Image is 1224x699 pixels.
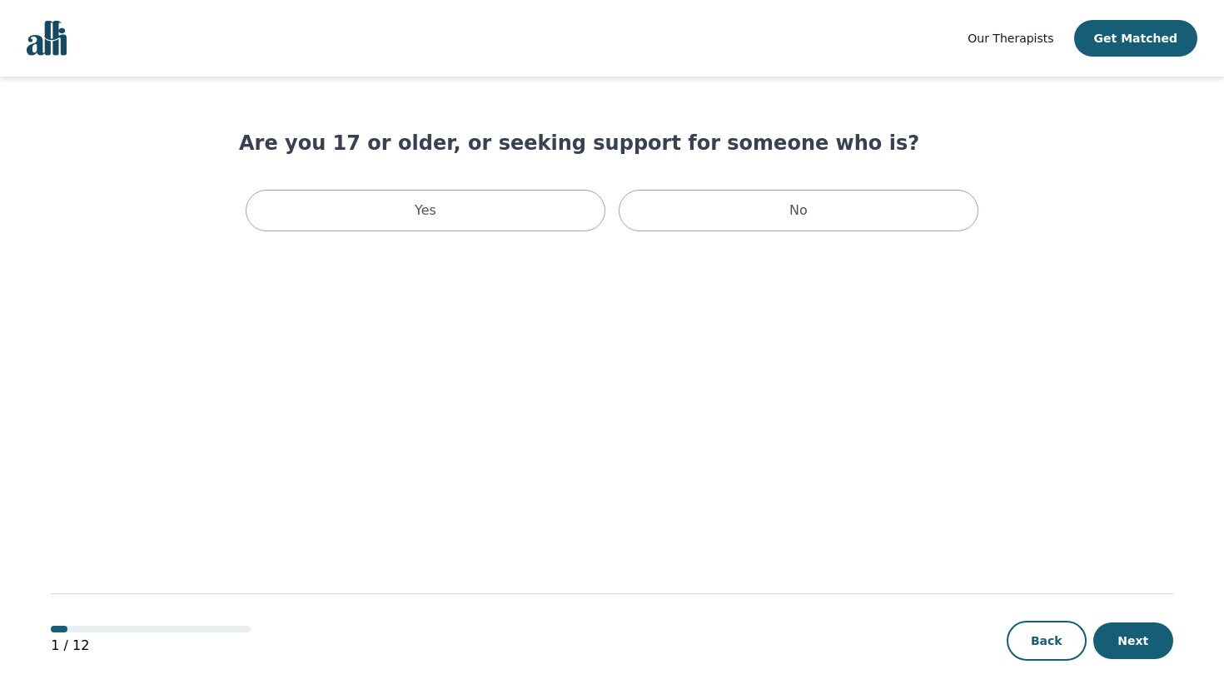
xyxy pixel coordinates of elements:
[27,21,67,56] img: alli logo
[1007,621,1087,661] button: Back
[968,28,1053,48] a: Our Therapists
[1093,622,1173,659] button: Next
[968,32,1053,45] span: Our Therapists
[789,201,808,221] p: No
[51,636,251,656] p: 1 / 12
[239,130,985,156] h1: Are you 17 or older, or seeking support for someone who is?
[415,201,436,221] p: Yes
[1074,20,1197,57] button: Get Matched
